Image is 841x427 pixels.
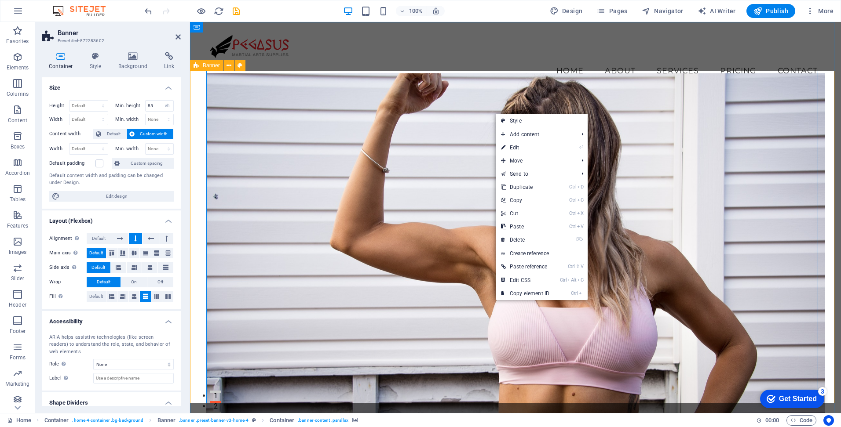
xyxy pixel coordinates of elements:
a: ⌦Delete [496,233,555,246]
h4: Shape Dividers [42,392,181,408]
p: Header [9,301,26,308]
a: CtrlCCopy [496,194,555,207]
h4: Accessibility [42,311,181,327]
span: Design [550,7,583,15]
img: Editor Logo [51,6,117,16]
p: Elements [7,64,29,71]
p: Favorites [6,38,29,45]
button: Default [93,129,126,139]
button: Custom spacing [112,158,174,169]
button: Default [87,277,121,287]
button: Default [87,248,106,258]
button: 3 [20,390,31,392]
span: Click to select. Double-click to edit [44,415,69,426]
button: Navigator [638,4,687,18]
label: Main axis [49,248,87,258]
a: ⏎Edit [496,141,555,154]
i: Ctrl [569,197,576,203]
label: Wrap [49,277,87,287]
span: Add content [496,128,574,141]
h4: Size [42,77,181,93]
i: Undo: Edit headline (Ctrl+Z) [143,6,154,16]
div: 3 [65,2,74,11]
label: Label [49,373,93,384]
span: Publish [753,7,788,15]
button: AI Writer [694,4,739,18]
p: Forms [10,354,26,361]
button: undo [143,6,154,16]
h4: Container [42,52,83,70]
div: ARIA helps assistive technologies (like screen readers) to understand the role, state, and behavi... [49,334,174,356]
a: CtrlICopy element ID [496,287,555,300]
span: Off [157,277,163,287]
i: D [577,184,583,190]
a: CtrlAltCEdit CSS [496,274,555,287]
span: Custom spacing [122,158,171,169]
h3: Preset #ed-872283602 [58,37,163,45]
label: Fill [49,291,87,302]
label: Width [49,117,69,122]
i: ⌦ [576,237,583,242]
a: CtrlVPaste [496,220,555,233]
label: Content width [49,129,93,139]
label: Default padding [49,158,95,169]
button: Usercentrics [823,415,834,426]
i: Ctrl [560,277,567,283]
h4: Link [157,52,181,70]
button: Custom width [127,129,174,139]
label: Alignment [49,233,87,244]
button: Default [87,262,110,273]
a: Ctrl⇧VPaste reference [496,260,555,273]
label: Min. height [115,103,145,108]
label: Height [49,103,69,108]
p: Footer [10,328,26,335]
h4: Background [112,52,158,70]
span: Default [89,291,103,302]
span: Navigator [642,7,684,15]
span: Move [496,154,574,167]
p: Images [9,249,27,256]
i: Ctrl [568,264,575,269]
p: Features [7,222,28,229]
button: Publish [746,4,795,18]
i: Ctrl [569,210,576,216]
span: Default [92,233,106,244]
span: : [772,417,773,423]
i: C [577,277,583,283]
p: Slider [11,275,25,282]
div: Default content width and padding can be changed under Design. [49,172,174,187]
span: Default [97,277,110,287]
button: Code [786,415,816,426]
span: Custom width [137,129,171,139]
a: Create reference [496,247,588,260]
button: On [121,277,147,287]
h4: Layout (Flexbox) [42,210,181,226]
span: Banner [203,63,220,68]
span: 00 00 [765,415,779,426]
span: . home-4-container .bg-background [72,415,143,426]
button: Off [147,277,173,287]
label: Min. width [115,146,145,151]
p: Marketing [5,380,29,387]
span: Default [89,248,103,258]
i: ⇧ [576,264,580,269]
a: CtrlXCut [496,207,555,220]
i: ⏎ [579,145,583,150]
div: Get Started 3 items remaining, 40% complete [7,4,71,23]
i: Ctrl [569,184,576,190]
a: Send to [496,167,574,181]
span: Click to select. Double-click to edit [157,415,176,426]
nav: breadcrumb [44,415,358,426]
div: Get Started [26,10,64,18]
i: This element contains a background [352,418,358,423]
i: Ctrl [569,224,576,229]
span: On [131,277,137,287]
button: Default [87,233,111,244]
button: Edit design [49,191,174,202]
h6: 100% [409,6,423,16]
div: Design (Ctrl+Alt+Y) [546,4,586,18]
button: 2 [20,379,31,381]
a: Click to cancel selection. Double-click to open Pages [7,415,31,426]
button: Design [546,4,586,18]
i: V [577,224,583,229]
